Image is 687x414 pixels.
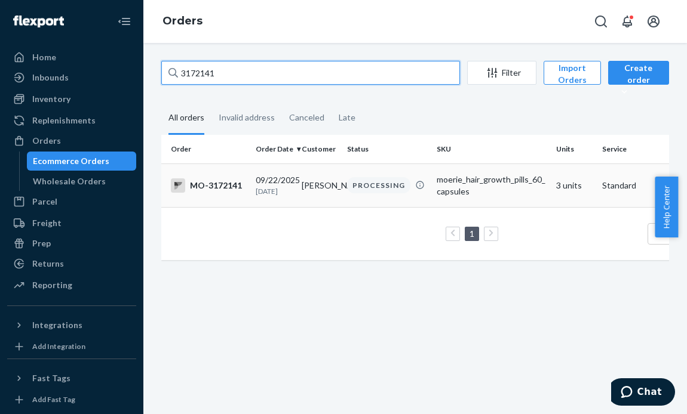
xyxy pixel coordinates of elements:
[251,135,297,163] th: Order Date
[32,135,61,147] div: Orders
[256,174,292,196] div: 09/22/2025
[468,67,536,79] div: Filter
[551,135,597,163] th: Units
[256,186,292,196] p: [DATE]
[7,393,136,407] a: Add Fast Tag
[168,102,204,135] div: All orders
[7,192,136,211] a: Parcel
[544,61,601,85] button: Import Orders
[302,144,338,154] div: Customer
[467,61,536,85] button: Filter
[32,258,64,270] div: Returns
[162,14,203,27] a: Orders
[27,172,137,191] a: Wholesale Orders
[642,10,665,33] button: Open account menu
[602,180,682,191] p: Standard
[32,319,82,331] div: Integrations
[32,217,62,229] div: Freight
[32,372,70,384] div: Fast Tags
[597,135,687,163] th: Service
[32,237,51,249] div: Prep
[32,93,70,105] div: Inventory
[7,254,136,273] a: Returns
[339,102,355,133] div: Late
[615,10,639,33] button: Open notifications
[7,339,136,354] a: Add Integration
[7,369,136,388] button: Fast Tags
[297,163,343,207] td: [PERSON_NAME]
[7,111,136,130] a: Replenishments
[32,115,96,126] div: Replenishments
[171,178,246,193] div: MO-3172141
[153,4,212,39] ol: breadcrumbs
[161,61,460,85] input: Search orders
[7,316,136,335] button: Integrations
[7,276,136,295] a: Reporting
[655,177,678,237] button: Help Center
[589,10,613,33] button: Open Search Box
[608,61,669,85] button: Create order
[32,394,75,404] div: Add Fast Tag
[32,341,85,351] div: Add Integration
[342,135,432,163] th: Status
[32,51,56,63] div: Home
[347,177,410,193] div: PROCESSING
[32,72,69,84] div: Inbounds
[467,228,477,239] a: Page 1 is your current page
[161,135,251,163] th: Order
[32,196,57,208] div: Parcel
[27,152,137,171] a: Ecommerce Orders
[7,214,136,233] a: Freight
[32,279,72,291] div: Reporting
[7,89,136,109] a: Inventory
[551,163,597,207] td: 3 units
[7,234,136,253] a: Prep
[617,62,660,98] div: Create order
[437,174,547,197] div: moerie_hair_growth_pills_60_capsules
[7,68,136,87] a: Inbounds
[7,131,136,150] a: Orders
[432,135,551,163] th: SKU
[7,48,136,67] a: Home
[611,378,675,408] iframe: Opens a widget where you can chat to one of our agents
[33,155,109,167] div: Ecommerce Orders
[219,102,275,133] div: Invalid address
[112,10,136,33] button: Close Navigation
[33,175,106,187] div: Wholesale Orders
[289,102,324,133] div: Canceled
[13,16,64,27] img: Flexport logo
